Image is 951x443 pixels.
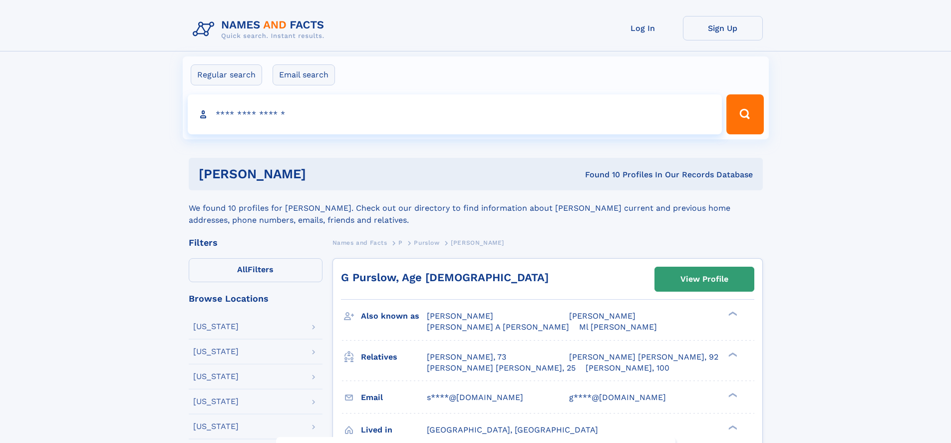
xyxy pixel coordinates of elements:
div: View Profile [680,268,728,291]
span: [PERSON_NAME] [451,239,504,246]
a: View Profile [655,267,754,291]
div: ❯ [726,424,738,431]
span: Ml [PERSON_NAME] [579,322,657,332]
span: [PERSON_NAME] A [PERSON_NAME] [427,322,569,332]
h3: Email [361,389,427,406]
label: Filters [189,258,322,282]
input: search input [188,94,722,134]
div: ❯ [726,311,738,317]
a: Names and Facts [332,236,387,249]
a: [PERSON_NAME] [PERSON_NAME], 92 [569,352,718,363]
div: [US_STATE] [193,398,239,406]
h3: Relatives [361,349,427,366]
div: We found 10 profiles for [PERSON_NAME]. Check out our directory to find information about [PERSON... [189,190,763,226]
h3: Also known as [361,308,427,325]
a: Purslow [414,236,439,249]
div: [US_STATE] [193,323,239,331]
div: [US_STATE] [193,348,239,356]
a: G Purslow, Age [DEMOGRAPHIC_DATA] [341,271,549,284]
button: Search Button [726,94,763,134]
label: Email search [273,64,335,85]
a: Log In [603,16,683,40]
a: [PERSON_NAME], 73 [427,352,506,363]
div: Browse Locations [189,294,322,303]
span: [PERSON_NAME] [569,311,635,321]
a: [PERSON_NAME], 100 [586,363,669,374]
div: ❯ [726,351,738,358]
h3: Lived in [361,422,427,439]
span: P [398,239,403,246]
h1: [PERSON_NAME] [199,168,446,180]
span: [GEOGRAPHIC_DATA], [GEOGRAPHIC_DATA] [427,425,598,435]
a: P [398,236,403,249]
div: ❯ [726,392,738,398]
span: [PERSON_NAME] [427,311,493,321]
a: Sign Up [683,16,763,40]
div: Found 10 Profiles In Our Records Database [445,169,753,180]
a: [PERSON_NAME] [PERSON_NAME], 25 [427,363,576,374]
div: Filters [189,238,322,247]
div: [US_STATE] [193,423,239,431]
img: Logo Names and Facts [189,16,332,43]
label: Regular search [191,64,262,85]
span: Purslow [414,239,439,246]
div: [US_STATE] [193,373,239,381]
span: All [237,265,248,274]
